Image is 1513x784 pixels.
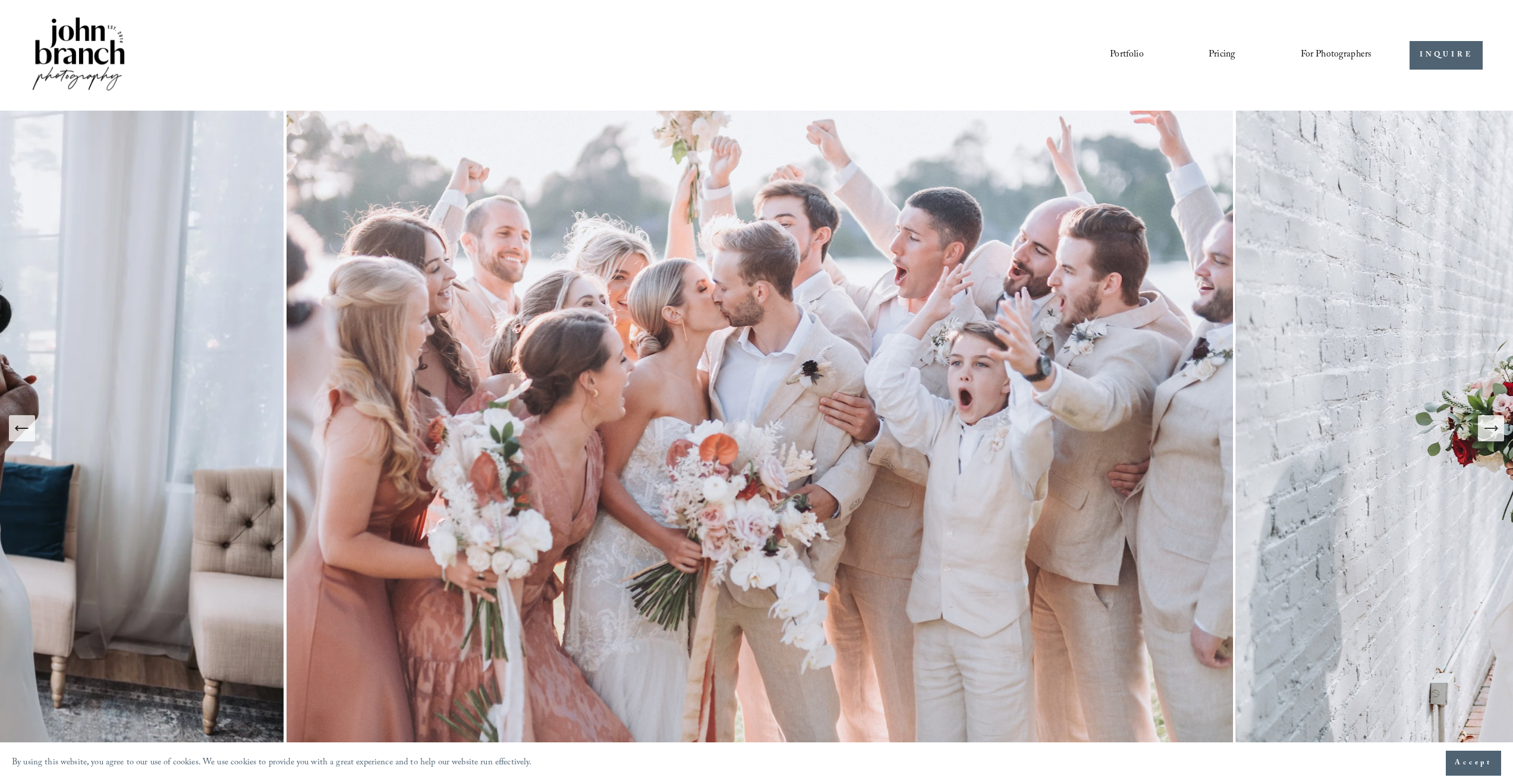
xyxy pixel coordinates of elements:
button: Accept [1446,751,1501,776]
span: Accept [1455,757,1492,769]
img: John Branch IV Photography [30,15,127,95]
a: folder dropdown [1301,45,1372,65]
button: Previous Slide [9,415,35,441]
a: Pricing [1209,45,1235,65]
a: INQUIRE [1410,41,1483,70]
button: Next Slide [1478,415,1504,441]
p: By using this website, you agree to our use of cookies. We use cookies to provide you with a grea... [12,755,532,772]
span: For Photographers [1301,46,1372,64]
a: Portfolio [1110,45,1143,65]
img: A wedding party celebrating outdoors, featuring a bride and groom kissing amidst cheering bridesm... [284,111,1236,746]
